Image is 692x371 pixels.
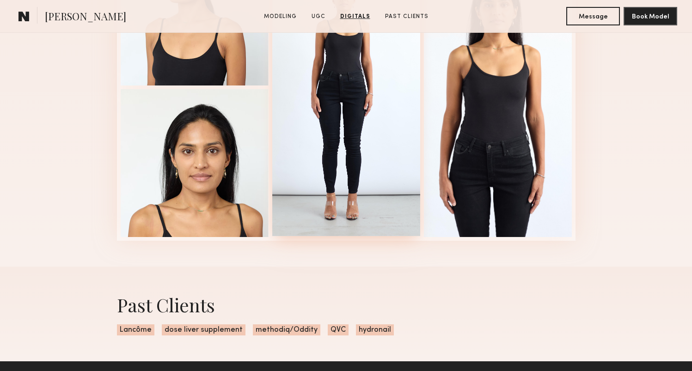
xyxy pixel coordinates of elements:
[381,12,432,21] a: Past Clients
[260,12,300,21] a: Modeling
[624,12,677,20] a: Book Model
[624,7,677,25] button: Book Model
[308,12,329,21] a: UGC
[162,324,245,335] span: dose liver supplement
[328,324,349,335] span: QVC
[566,7,620,25] button: Message
[337,12,374,21] a: Digitals
[45,9,126,25] span: [PERSON_NAME]
[356,324,394,335] span: hydronail
[253,324,320,335] span: methodiq/Oddity
[117,292,576,317] div: Past Clients
[117,324,154,335] span: Lancôme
